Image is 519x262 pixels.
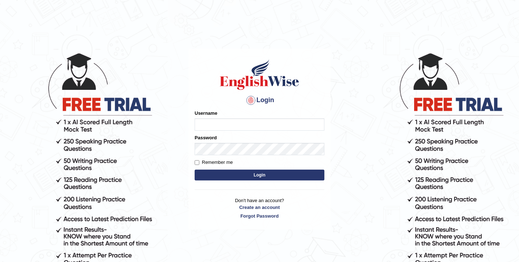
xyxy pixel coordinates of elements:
label: Password [195,134,217,141]
a: Forgot Password [195,213,324,219]
input: Remember me [195,160,199,165]
p: Don't have an account? [195,197,324,219]
label: Remember me [195,159,233,166]
a: Create an account [195,204,324,211]
h4: Login [195,95,324,106]
img: Logo of English Wise sign in for intelligent practice with AI [218,58,301,91]
button: Login [195,170,324,180]
label: Username [195,110,217,117]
